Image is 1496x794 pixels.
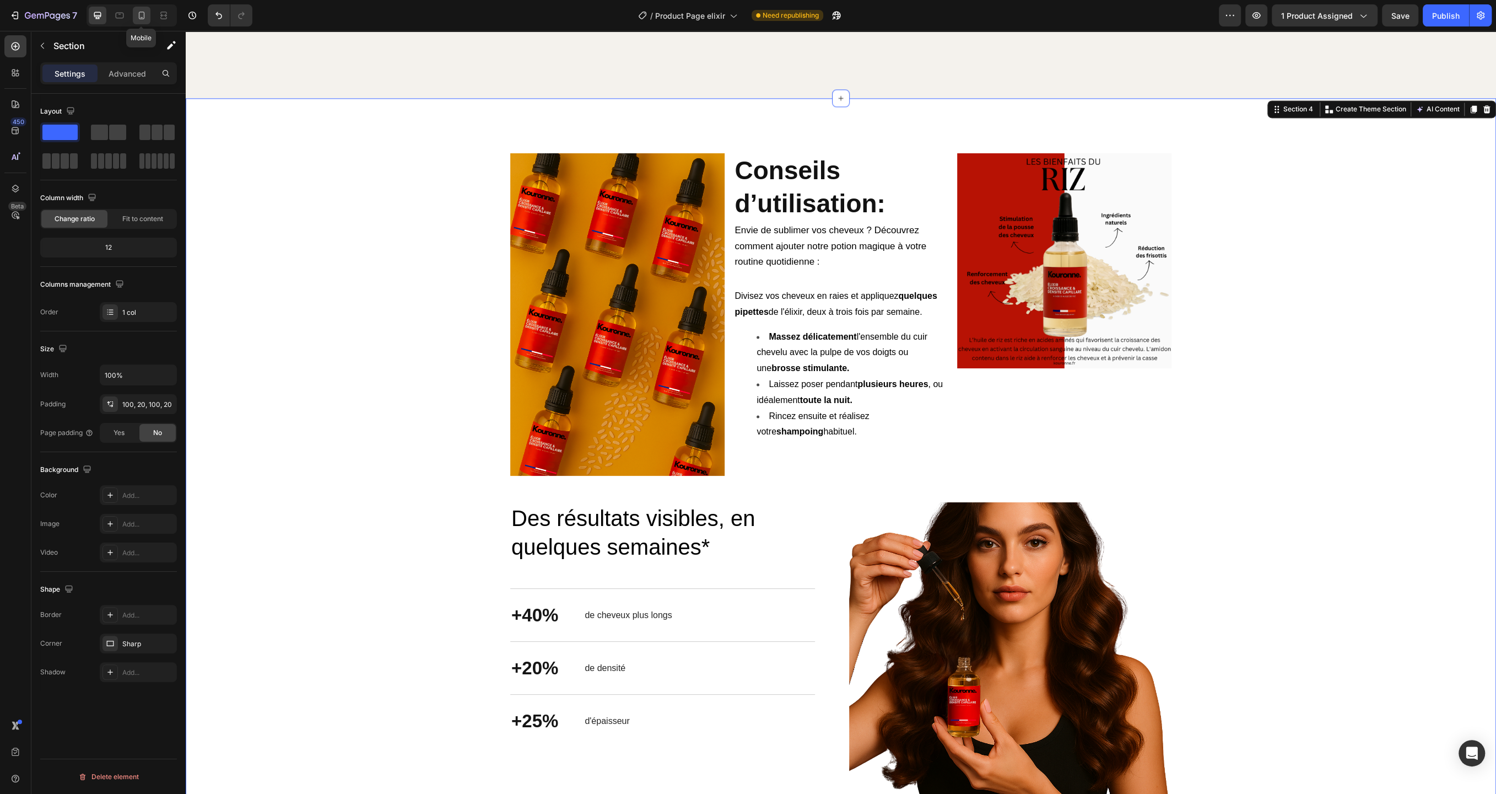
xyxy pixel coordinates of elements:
[571,380,683,406] span: Rincez ensuite et réalisez votre habituel.
[114,428,125,438] span: Yes
[549,194,741,237] span: Envie de sublimer vos cheveux ? Découvrez comment ajouter notre potion magique à votre routine qu...
[1095,73,1130,83] div: Section 4
[109,68,146,79] p: Advanced
[100,365,176,385] input: Auto
[326,572,372,596] p: +40%
[40,582,75,597] div: Shape
[122,519,174,529] div: Add...
[40,519,60,529] div: Image
[325,471,629,531] h2: Des résultats visibles, en quelques semaines*
[40,104,77,119] div: Layout
[399,631,440,643] p: de densité
[122,610,174,620] div: Add...
[42,240,175,255] div: 12
[122,214,163,224] span: Fit to content
[186,31,1496,794] iframe: Design area
[1391,11,1409,20] span: Save
[208,4,252,26] div: Undo/Redo
[586,332,663,342] strong: brosse stimulante.
[571,348,757,374] span: Laissez poser pendant , ou idéalement
[10,117,26,126] div: 450
[72,9,77,22] p: 7
[672,348,742,358] strong: plusieurs heures
[153,428,162,438] span: No
[40,370,58,380] div: Width
[549,260,751,286] strong: quelques pipettes
[1150,73,1220,83] p: Create Theme Section
[78,770,139,784] div: Delete element
[549,260,751,286] span: Divisez vos cheveux en raies et appliquez de l'élixir, deux à trois fois par semaine.
[40,490,57,500] div: Color
[591,396,638,405] strong: shampoing
[571,301,742,342] span: l'ensemble du cuir chevelu avec la pulpe de vos doigts ou une
[40,463,94,478] div: Background
[326,625,372,649] p: +20%
[1228,72,1276,85] button: AI Content
[40,639,62,648] div: Corner
[40,610,62,620] div: Border
[583,301,671,310] strong: Massez délicatement
[325,122,539,445] img: gempages_580485749749580713-aa65d0ab-e3c8-4ed0-9151-d6bdd57e0326.png
[55,214,95,224] span: Change ratio
[122,548,174,558] div: Add...
[655,10,725,22] span: Product Page elixir
[8,202,26,211] div: Beta
[122,308,174,318] div: 1 col
[40,428,94,438] div: Page padding
[399,578,486,590] p: de cheveux plus longs
[326,678,372,702] p: +25%
[614,364,667,374] strong: toute la nuit.
[1432,10,1460,22] div: Publish
[650,10,653,22] span: /
[40,307,58,317] div: Order
[763,10,819,20] span: Need republishing
[40,399,66,409] div: Padding
[1459,740,1485,766] div: Open Intercom Messenger
[399,684,444,696] p: d'épaisseur
[1272,4,1378,26] button: 1 product assigned
[1382,4,1418,26] button: Save
[548,256,762,419] div: Rich Text Editor. Editing area: main
[1281,10,1353,22] span: 1 product assigned
[53,39,144,52] p: Section
[40,667,66,677] div: Shadow
[122,400,174,410] div: 100, 20, 100, 20
[4,4,82,26] button: 7
[549,125,699,187] strong: Conseils d’utilisation:
[40,277,126,292] div: Columns management
[40,191,99,206] div: Column width
[122,639,174,649] div: Sharp
[122,491,174,501] div: Add...
[663,471,986,794] img: gempages_580485749749580713-0bb9af09-86e1-4878-8308-f92f788dd046.png
[40,342,69,357] div: Size
[771,122,986,337] img: gempages_580485749749580713-8d378de5-bbf4-49c7-b862-e600d92202bb.png
[40,768,177,786] button: Delete element
[1423,4,1469,26] button: Publish
[122,668,174,678] div: Add...
[40,548,58,557] div: Video
[55,68,85,79] p: Settings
